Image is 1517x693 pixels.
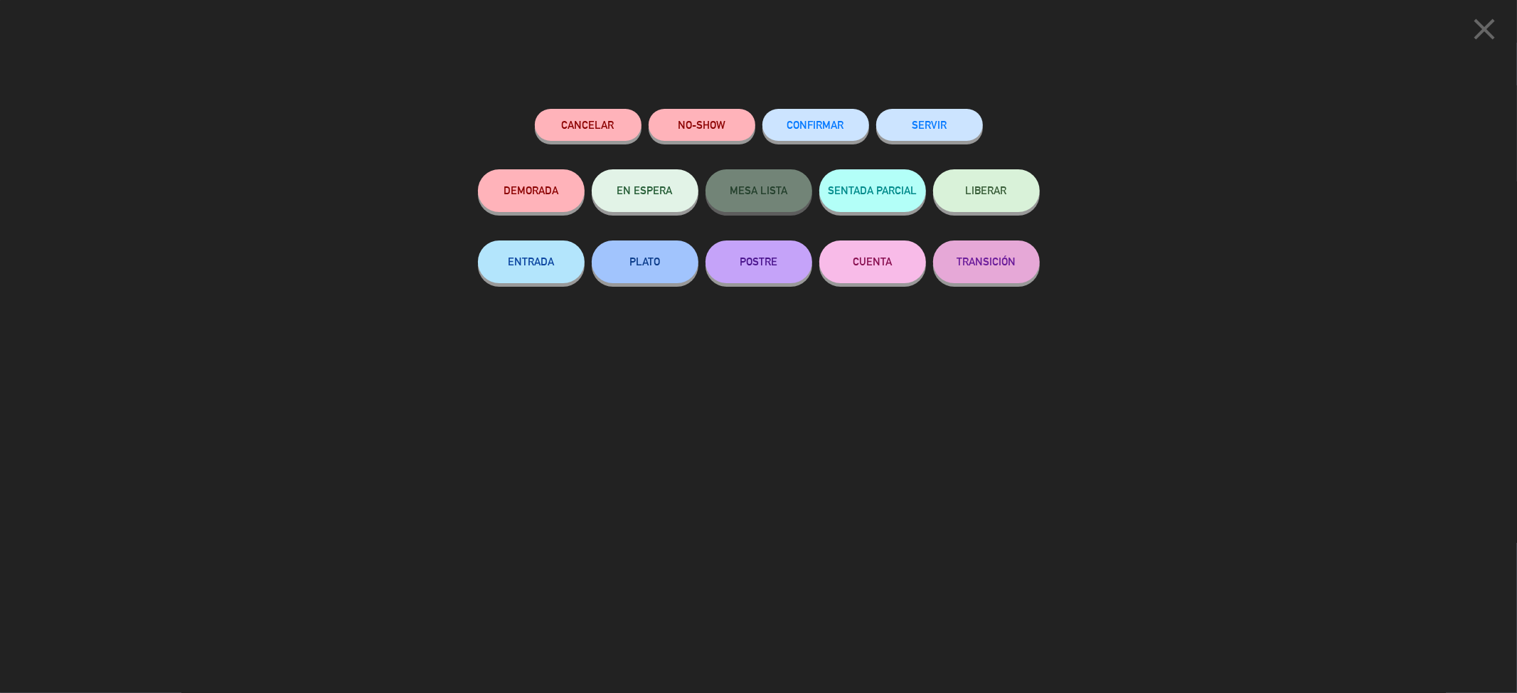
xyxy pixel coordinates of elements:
[933,240,1040,283] button: TRANSICIÓN
[706,169,812,212] button: MESA LISTA
[819,240,926,283] button: CUENTA
[876,109,983,141] button: SERVIR
[787,119,844,131] span: CONFIRMAR
[819,169,926,212] button: SENTADA PARCIAL
[706,240,812,283] button: POSTRE
[592,240,698,283] button: PLATO
[966,184,1007,196] span: LIBERAR
[478,169,585,212] button: DEMORADA
[592,169,698,212] button: EN ESPERA
[478,240,585,283] button: ENTRADA
[1467,11,1502,47] i: close
[1462,11,1506,53] button: close
[535,109,642,141] button: Cancelar
[762,109,869,141] button: CONFIRMAR
[649,109,755,141] button: NO-SHOW
[933,169,1040,212] button: LIBERAR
